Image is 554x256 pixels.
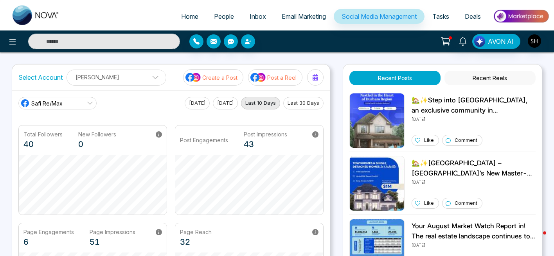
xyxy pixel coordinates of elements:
img: Market-place.gif [493,7,549,25]
button: AVON AI [472,34,520,49]
button: social-media-iconPost a Reel [248,69,302,86]
p: Like [424,137,434,144]
a: Home [173,9,206,24]
span: People [214,13,234,20]
p: [DATE] [412,241,536,248]
span: Deals [465,13,481,20]
p: 🏡✨Step into [GEOGRAPHIC_DATA], an exclusive community in [GEOGRAPHIC_DATA], featuring stunning 32... [412,95,536,115]
p: [DATE] [412,115,536,122]
button: [DATE] [185,97,210,109]
p: Your August Market Watch Report in! The real estate landscape continues to evolve, with prices sh... [412,221,536,241]
button: Last 10 Days [241,97,280,109]
img: User Avatar [528,34,541,48]
p: New Followers [78,130,116,138]
img: Lead Flow [474,36,485,47]
img: Unable to load img. [349,156,405,211]
p: Total Followers [23,130,63,138]
button: Recent Posts [349,71,441,85]
span: Safi Re/Max [31,99,63,107]
p: [PERSON_NAME] [72,71,161,84]
button: social-media-iconCreate a Post [183,69,243,86]
p: 32 [180,236,212,248]
button: Last 30 Days [283,97,324,109]
span: AVON AI [488,37,514,46]
p: Post Engagements [180,136,228,144]
img: Unable to load img. [349,93,405,148]
span: Home [181,13,198,20]
iframe: Intercom live chat [527,229,546,248]
p: Like [424,200,434,207]
p: 51 [90,236,135,248]
button: Recent Reels [444,71,536,85]
a: Social Media Management [334,9,424,24]
p: 0 [78,138,116,150]
p: Comment [455,137,477,144]
span: Social Media Management [342,13,417,20]
p: Create a Post [202,73,237,82]
p: 🏡✨[GEOGRAPHIC_DATA] – [GEOGRAPHIC_DATA]’s New Master-Planned Community Discover Freehold Townhome... [412,158,536,178]
span: Inbox [250,13,266,20]
p: Page Impressions [90,228,135,236]
p: Post Impressions [244,130,287,138]
p: Comment [455,200,477,207]
a: Inbox [242,9,274,24]
p: Page Engagements [23,228,74,236]
span: Tasks [432,13,449,20]
img: social-media-icon [185,72,201,82]
p: 40 [23,138,63,150]
span: Email Marketing [282,13,326,20]
p: Page Reach [180,228,212,236]
p: Post a Reel [267,73,297,82]
img: social-media-icon [250,72,266,82]
p: 6 [23,236,74,248]
a: People [206,9,242,24]
label: Select Account [18,73,63,82]
p: [DATE] [412,178,536,185]
p: 43 [244,138,287,150]
img: Nova CRM Logo [13,5,59,25]
a: Deals [457,9,489,24]
a: Tasks [424,9,457,24]
button: [DATE] [213,97,238,109]
a: Email Marketing [274,9,334,24]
